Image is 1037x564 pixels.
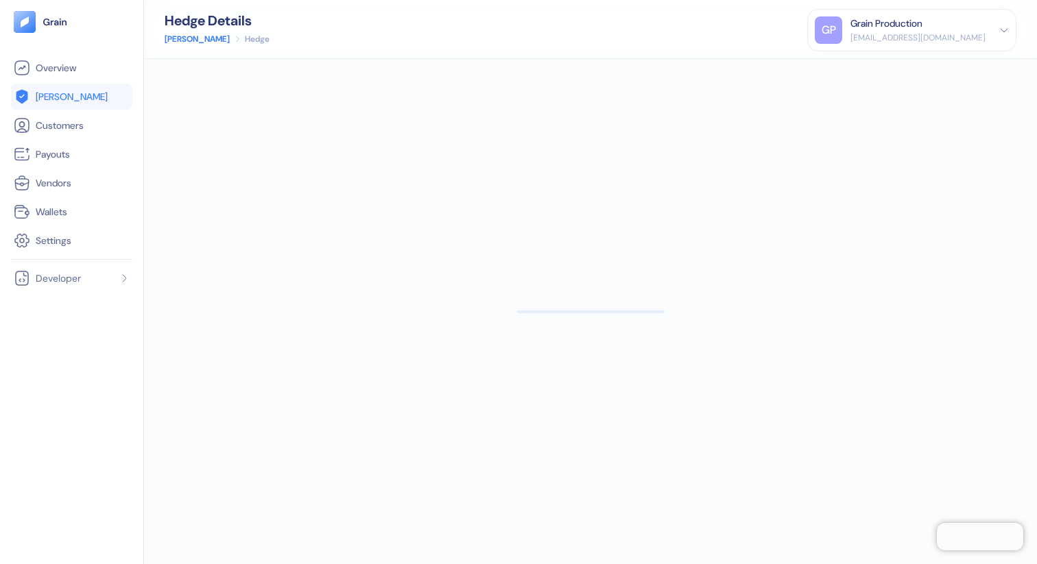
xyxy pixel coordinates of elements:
[36,234,71,247] span: Settings
[850,32,986,44] div: [EMAIL_ADDRESS][DOMAIN_NAME]
[850,16,922,31] div: Grain Production
[14,204,130,220] a: Wallets
[937,523,1023,550] iframe: Chatra live chat
[14,117,130,134] a: Customers
[36,205,67,219] span: Wallets
[43,17,68,27] img: logo
[165,33,230,45] a: [PERSON_NAME]
[14,88,130,105] a: [PERSON_NAME]
[36,61,76,75] span: Overview
[165,14,270,27] div: Hedge Details
[36,147,70,161] span: Payouts
[14,11,36,33] img: logo-tablet-V2.svg
[36,90,108,103] span: [PERSON_NAME]
[14,232,130,249] a: Settings
[14,60,130,76] a: Overview
[36,119,84,132] span: Customers
[815,16,842,44] div: GP
[36,271,81,285] span: Developer
[14,146,130,162] a: Payouts
[36,176,71,190] span: Vendors
[14,175,130,191] a: Vendors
